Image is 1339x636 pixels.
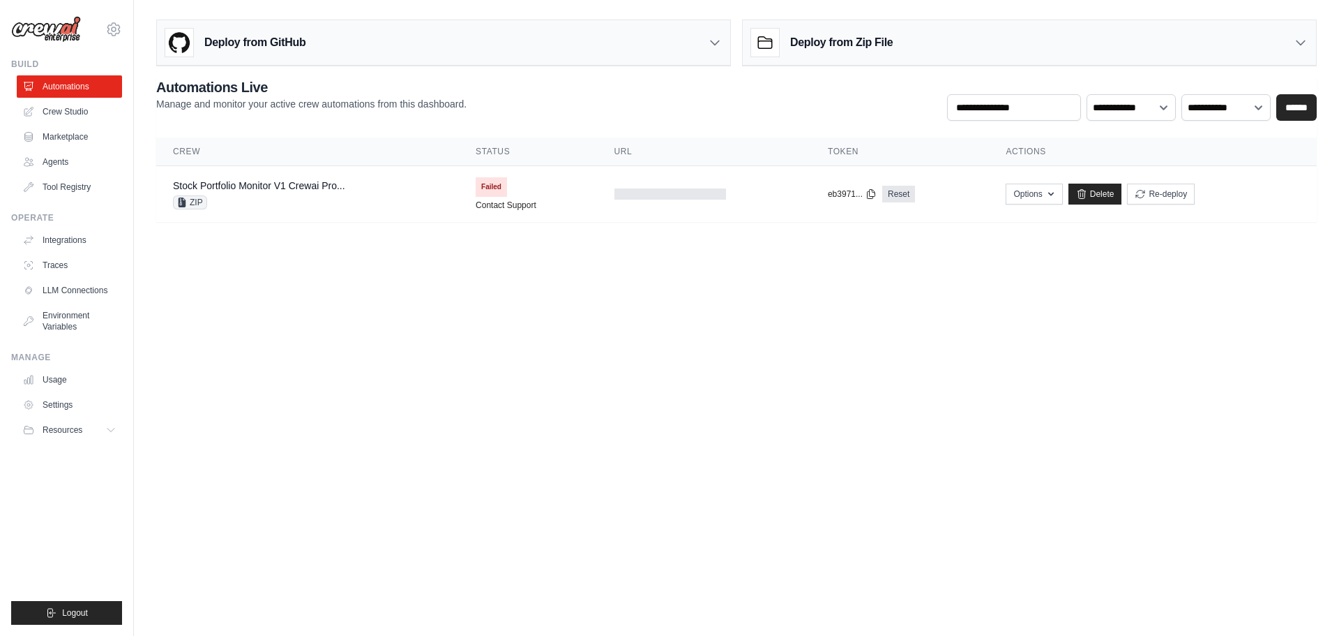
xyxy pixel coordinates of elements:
[62,607,88,619] span: Logout
[17,279,122,302] a: LLM Connections
[17,75,122,98] a: Automations
[11,601,122,625] button: Logout
[165,29,193,57] img: GitHub Logo
[989,138,1317,166] th: Actions
[811,138,989,166] th: Token
[156,138,459,166] th: Crew
[459,138,597,166] th: Status
[11,16,81,43] img: Logo
[476,200,536,211] a: Contact Support
[598,138,811,166] th: URL
[43,424,82,436] span: Resources
[11,352,122,363] div: Manage
[476,177,507,197] span: Failed
[17,254,122,276] a: Traces
[11,212,122,223] div: Operate
[17,304,122,338] a: Environment Variables
[882,186,915,202] a: Reset
[17,369,122,391] a: Usage
[17,101,122,123] a: Crew Studio
[1127,184,1195,205] button: Re-deploy
[173,195,207,209] span: ZIP
[828,188,877,200] button: eb3971...
[1269,569,1339,636] iframe: Chat Widget
[17,419,122,441] button: Resources
[17,126,122,148] a: Marketplace
[204,34,305,51] h3: Deploy from GitHub
[1006,184,1062,205] button: Options
[11,59,122,70] div: Build
[17,176,122,198] a: Tool Registry
[17,394,122,416] a: Settings
[173,180,345,191] a: Stock Portfolio Monitor V1 Crewai Pro...
[156,97,467,111] p: Manage and monitor your active crew automations from this dashboard.
[17,229,122,251] a: Integrations
[1068,184,1122,205] a: Delete
[790,34,893,51] h3: Deploy from Zip File
[17,151,122,173] a: Agents
[156,77,467,97] h2: Automations Live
